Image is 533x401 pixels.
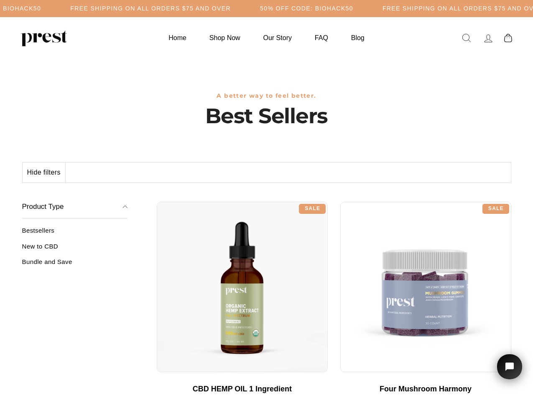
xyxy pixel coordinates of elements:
[23,162,66,183] button: Hide filters
[260,5,353,12] h5: 50% OFF CODE: BIOHACK50
[341,30,375,46] a: Blog
[22,227,128,241] a: Bestsellers
[482,204,509,214] div: Sale
[22,92,511,99] h3: A better way to feel better.
[22,195,128,219] button: Product Type
[299,204,326,214] div: Sale
[70,5,231,12] h5: Free Shipping on all orders $75 and over
[158,30,375,46] ul: Primary
[22,258,128,272] a: Bundle and Save
[486,343,533,401] iframe: Tidio Chat
[158,30,197,46] a: Home
[22,243,128,256] a: New to CBD
[21,30,67,46] img: PREST ORGANICS
[349,385,503,394] div: Four Mushroom Harmony
[199,30,251,46] a: Shop Now
[22,104,511,129] h1: Best Sellers
[253,30,302,46] a: Our Story
[165,385,319,394] div: CBD HEMP OIL 1 Ingredient
[304,30,339,46] a: FAQ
